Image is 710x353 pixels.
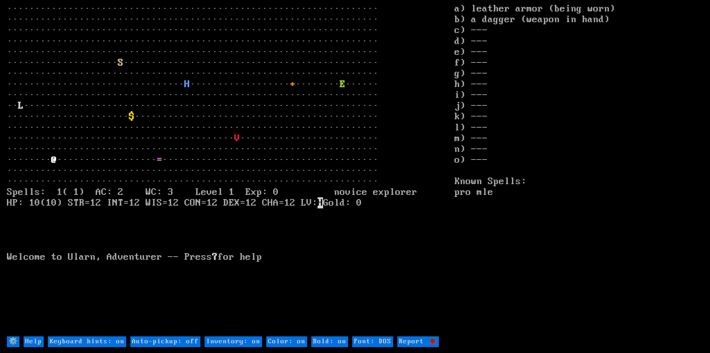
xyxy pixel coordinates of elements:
font: H [184,79,190,90]
font: = [157,154,162,165]
font: $ [129,111,135,122]
mark: H [318,197,323,208]
larn: ··································································· ·····························... [7,3,454,335]
font: + [290,79,295,90]
font: S [118,57,123,68]
font: E [340,79,345,90]
font: @ [51,154,57,165]
input: Help [24,336,44,347]
input: Keyboard hints: on [48,336,126,347]
stats: a) leather armor (being worn) b) a dagger (weapon in hand) c) --- d) --- e) --- f) --- g) --- h) ... [454,3,703,335]
input: Inventory: on [205,336,262,347]
input: Font: DOS [352,336,393,347]
input: Report 🐞 [397,336,439,347]
input: Color: on [266,336,307,347]
b: ? [212,251,218,262]
input: ⚙️ [7,336,19,347]
font: V [234,133,240,144]
input: Auto-pickup: off [130,336,200,347]
input: Bold: on [311,336,348,347]
font: L [18,100,24,111]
